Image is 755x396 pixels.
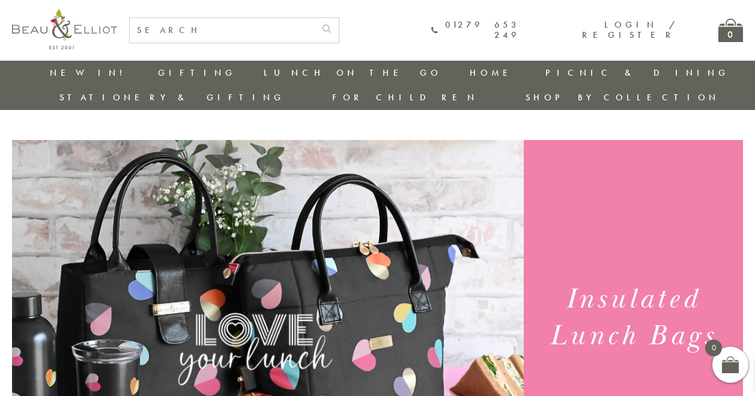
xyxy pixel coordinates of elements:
a: Home [470,67,518,79]
a: 01279 653 249 [431,20,519,41]
a: Gifting [158,67,236,79]
h1: Insulated Lunch Bags [535,281,732,355]
a: New in! [50,67,130,79]
a: Lunch On The Go [264,67,441,79]
a: Login / Register [582,19,676,41]
input: SEARCH [130,18,315,43]
a: For Children [332,91,478,103]
span: 0 [705,340,722,356]
a: Stationery & Gifting [59,91,285,103]
a: Picnic & Dining [545,67,729,79]
a: 0 [718,19,743,42]
img: logo [12,9,117,49]
a: Shop by collection [526,91,720,103]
